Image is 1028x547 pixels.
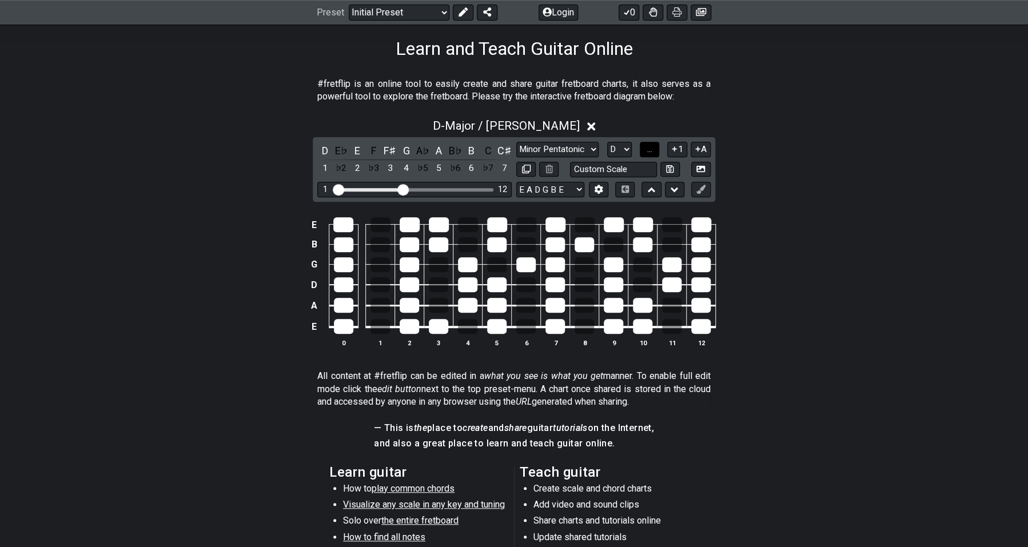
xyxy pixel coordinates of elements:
div: toggle scale degree [399,161,414,176]
button: Edit Tuning [589,182,608,197]
em: the [414,422,427,433]
button: 0 [619,5,639,21]
th: 10 [628,337,658,349]
h4: and also a great place to learn and teach guitar online. [374,437,654,450]
div: toggle scale degree [464,161,479,176]
em: URL [516,396,532,407]
button: Copy [516,162,536,177]
button: Share Preset [477,5,497,21]
th: 1 [366,337,395,349]
button: Store user defined scale [660,162,680,177]
th: 7 [541,337,570,349]
th: 0 [329,337,358,349]
button: Toggle Dexterity for all fretkits [643,5,663,21]
div: toggle pitch class [317,143,332,158]
li: How to [343,482,506,498]
li: Update shared tutorials [533,531,696,547]
div: toggle pitch class [480,143,495,158]
p: All content at #fretflip can be edited in a manner. To enable full edit mode click the next to th... [317,370,711,408]
em: create [463,422,488,433]
button: First click edit preset to enable marker editing [691,182,711,197]
th: 12 [687,337,716,349]
td: D [308,274,321,295]
span: the entire fretboard [381,515,459,526]
div: toggle pitch class [415,143,430,158]
div: toggle scale degree [382,161,397,176]
li: Solo over [343,514,506,530]
button: Create Image [691,162,711,177]
button: Create image [691,5,711,21]
div: 12 [497,185,507,194]
div: toggle pitch class [366,143,381,158]
div: toggle pitch class [448,143,463,158]
div: toggle scale degree [432,161,447,176]
th: 5 [483,337,512,349]
th: 11 [658,337,687,349]
div: toggle pitch class [497,143,512,158]
button: Print [667,5,687,21]
td: A [308,295,321,316]
div: 1 [323,185,328,194]
li: Share charts and tutorials online [533,514,696,530]
div: Visible fret range [317,182,512,197]
button: Edit Preset [453,5,473,21]
button: A [691,142,711,157]
p: #fretflip is an online tool to easily create and share guitar fretboard charts, it also serves as... [317,78,711,103]
button: Move down [665,182,684,197]
div: toggle scale degree [448,161,463,176]
div: toggle pitch class [382,143,397,158]
span: Visualize any scale in any key and tuning [343,499,505,510]
button: Move up [641,182,661,197]
button: ... [640,142,659,157]
button: 1 [667,142,687,157]
em: edit button [377,384,421,394]
div: toggle pitch class [464,143,479,158]
select: Tuning [516,182,584,197]
div: toggle pitch class [432,143,447,158]
div: toggle scale degree [497,161,512,176]
div: toggle scale degree [317,161,332,176]
button: Login [539,5,578,21]
span: play common chords [372,483,455,494]
button: Toggle horizontal chord view [615,182,635,197]
td: G [308,254,321,274]
div: toggle scale degree [366,161,381,176]
th: 4 [453,337,483,349]
div: toggle scale degree [334,161,349,176]
span: D - Major / [PERSON_NAME] [433,119,580,133]
em: tutorials [553,422,588,433]
h4: — This is place to and guitar on the Internet, [374,422,654,434]
div: toggle scale degree [415,161,430,176]
th: 3 [424,337,453,349]
td: B [308,234,321,254]
h2: Learn guitar [329,466,508,478]
div: toggle pitch class [334,143,349,158]
span: How to find all notes [343,532,425,542]
div: toggle pitch class [399,143,414,158]
em: what you see is what you get [484,370,604,381]
td: E [308,316,321,337]
span: ... [647,144,652,154]
td: E [308,215,321,235]
select: Scale [516,142,599,157]
select: Preset [349,5,449,21]
button: Delete [539,162,559,177]
th: 2 [395,337,424,349]
th: 9 [599,337,628,349]
h1: Learn and Teach Guitar Online [396,38,633,59]
th: 6 [512,337,541,349]
div: toggle scale degree [350,161,365,176]
li: Add video and sound clips [533,498,696,514]
em: share [504,422,527,433]
th: 8 [570,337,599,349]
li: Create scale and chord charts [533,482,696,498]
select: Tonic/Root [607,142,632,157]
div: toggle scale degree [480,161,495,176]
div: toggle pitch class [350,143,365,158]
span: Preset [317,7,344,18]
h2: Teach guitar [520,466,699,478]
